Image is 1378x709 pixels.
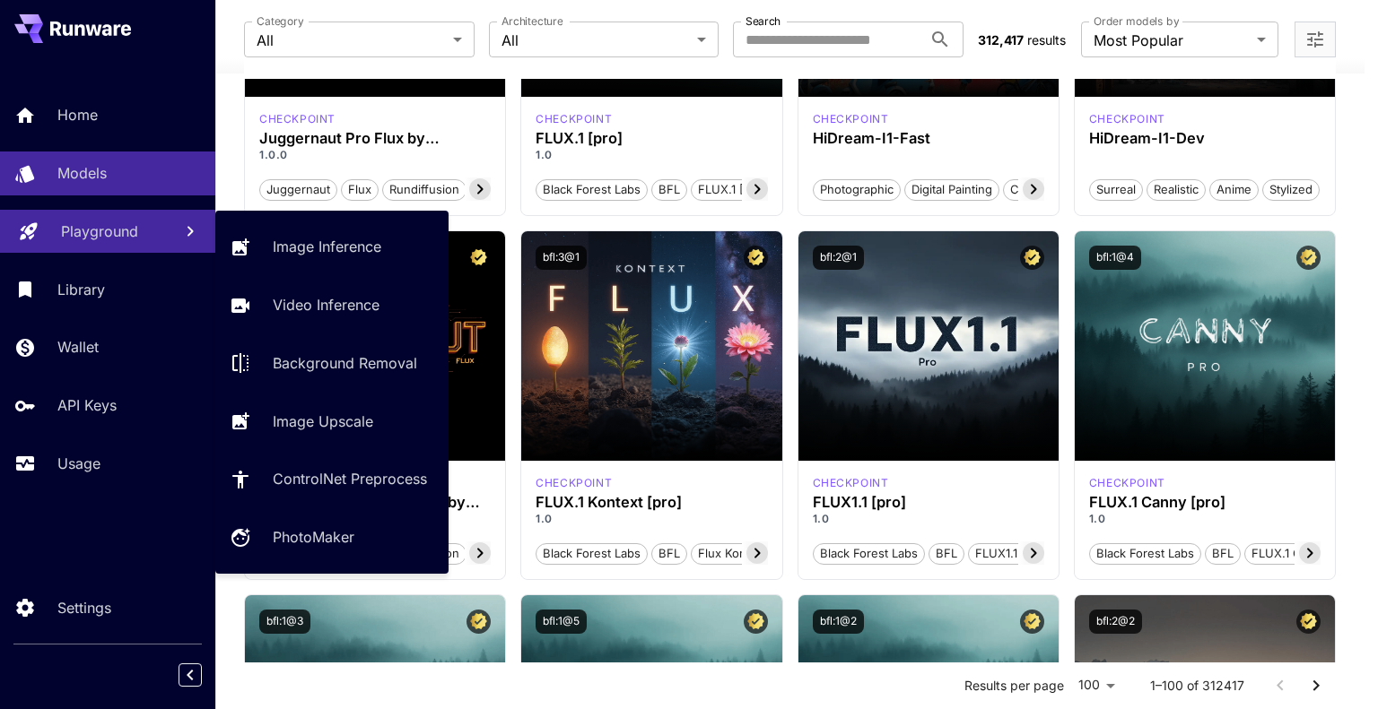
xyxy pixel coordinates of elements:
h3: FLUX.1 [pro] [536,130,767,147]
button: Go to next page [1298,668,1334,704]
p: API Keys [57,394,117,416]
span: Black Forest Labs [814,545,924,563]
p: ControlNet Preprocess [273,468,427,489]
p: Home [57,104,98,125]
label: Search [746,13,781,29]
p: Image Upscale [273,411,373,432]
h3: HiDream-I1-Dev [1089,130,1321,147]
p: checkpoint [259,111,336,127]
a: PhotoMaker [215,515,449,559]
div: fluxpro [536,111,612,127]
h3: Juggernaut Pro Flux by RunDiffusion [259,130,491,147]
div: FLUX.1 Kontext [pro] [536,475,612,491]
span: Cinematic [1004,181,1071,199]
a: Background Removal [215,342,449,385]
span: FLUX.1 [pro] [692,181,773,199]
button: Certified Model – Vetted for best performance and includes a commercial license. [467,246,491,270]
button: Open more filters [1304,29,1326,51]
span: Surreal [1090,181,1142,199]
p: checkpoint [536,475,612,491]
h3: FLUX.1 Canny [pro] [1089,494,1321,511]
div: HiDream Dev [1089,111,1165,127]
p: 1.0 [1089,511,1321,527]
span: Black Forest Labs [1090,545,1200,563]
a: Image Inference [215,225,449,269]
span: FLUX.1 Canny [pro] [1245,545,1366,563]
span: Flux Kontext [692,545,773,563]
span: results [1027,32,1066,48]
div: FLUX.1 D [259,111,336,127]
p: Usage [57,453,100,474]
span: juggernaut [260,181,336,199]
p: Image Inference [273,236,381,257]
p: checkpoint [813,111,889,127]
span: BFL [1206,545,1240,563]
button: bfl:1@4 [1089,246,1141,270]
span: 312,417 [978,32,1024,48]
div: fluxpro [813,475,889,491]
label: Category [257,13,304,29]
h3: FLUX.1 Kontext [pro] [536,494,767,511]
h3: HiDream-I1-Fast [813,130,1044,147]
label: Order models by [1094,13,1179,29]
button: bfl:1@3 [259,610,310,634]
p: 1.0 [536,511,767,527]
p: Settings [57,597,111,618]
button: bfl:2@2 [1089,610,1142,634]
button: Certified Model – Vetted for best performance and includes a commercial license. [744,246,768,270]
p: checkpoint [1089,111,1165,127]
span: Anime [1210,181,1258,199]
span: All [501,30,691,51]
p: Playground [61,220,138,242]
span: Most Popular [1094,30,1250,51]
span: Black Forest Labs [536,545,647,563]
span: Stylized [1263,181,1319,199]
p: Wallet [57,336,99,358]
span: FLUX1.1 [pro] [969,545,1055,563]
span: Realistic [1147,181,1205,199]
button: Certified Model – Vetted for best performance and includes a commercial license. [467,610,491,634]
a: Video Inference [215,283,449,327]
span: Photographic [814,181,900,199]
span: rundiffusion [383,181,466,199]
p: checkpoint [813,475,889,491]
button: Certified Model – Vetted for best performance and includes a commercial license. [1020,246,1044,270]
button: bfl:1@5 [536,610,587,634]
button: Certified Model – Vetted for best performance and includes a commercial license. [744,610,768,634]
p: Results per page [964,677,1064,695]
p: Models [57,162,107,184]
a: Image Upscale [215,399,449,443]
p: 1.0.0 [259,147,491,163]
button: Collapse sidebar [179,663,202,687]
p: PhotoMaker [273,526,354,548]
p: Library [57,279,105,300]
span: All [257,30,446,51]
p: Background Removal [273,352,417,374]
button: bfl:1@2 [813,610,864,634]
div: fluxpro [1089,475,1165,491]
button: bfl:3@1 [536,246,587,270]
span: Digital Painting [905,181,999,199]
a: ControlNet Preprocess [215,457,449,501]
span: BFL [652,181,686,199]
div: 100 [1071,672,1121,698]
div: Collapse sidebar [192,659,215,691]
p: checkpoint [536,111,612,127]
span: Black Forest Labs [536,181,647,199]
div: HiDream Fast [813,111,889,127]
button: bfl:2@1 [813,246,864,270]
button: Certified Model – Vetted for best performance and includes a commercial license. [1020,610,1044,634]
p: 1.0 [813,511,1044,527]
p: Video Inference [273,294,379,316]
p: 1.0 [536,147,767,163]
label: Architecture [501,13,563,29]
p: 1–100 of 312417 [1150,677,1244,695]
h3: FLUX1.1 [pro] [813,494,1044,511]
